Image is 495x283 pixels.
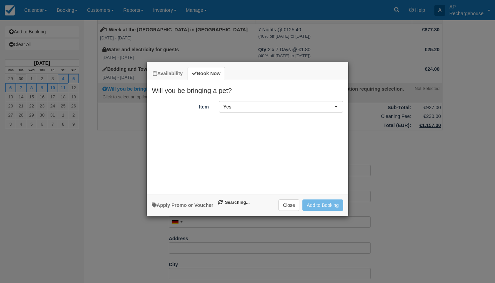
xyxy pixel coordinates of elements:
[219,101,343,113] button: Yes
[147,101,214,111] label: Item
[147,80,348,98] h2: Will you be bringing a pet?
[188,67,225,80] a: Book Now
[223,103,334,110] span: Yes
[302,199,343,211] button: Add to Booking
[152,202,213,208] a: Apply Voucher
[278,199,299,211] button: Close
[148,67,187,80] a: Availability
[147,80,348,191] div: Item Modal
[218,199,250,206] span: Searching...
